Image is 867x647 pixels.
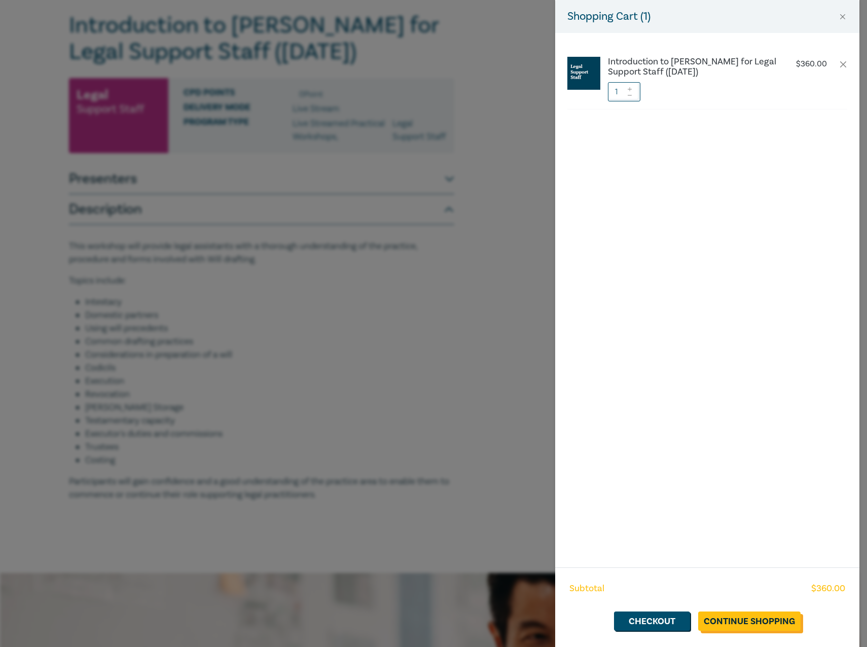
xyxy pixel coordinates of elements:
h5: Shopping Cart ( 1 ) [567,8,651,25]
span: $ 360.00 [811,582,845,595]
button: Close [838,12,847,21]
input: 1 [608,82,640,101]
p: $ 360.00 [796,59,827,69]
a: Checkout [614,612,690,631]
a: Continue Shopping [698,612,801,631]
img: Legal%20Support%20Staff.jpg [567,57,600,90]
a: Introduction to [PERSON_NAME] for Legal Support Staff ([DATE]) [608,57,776,77]
span: Subtotal [569,582,604,595]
